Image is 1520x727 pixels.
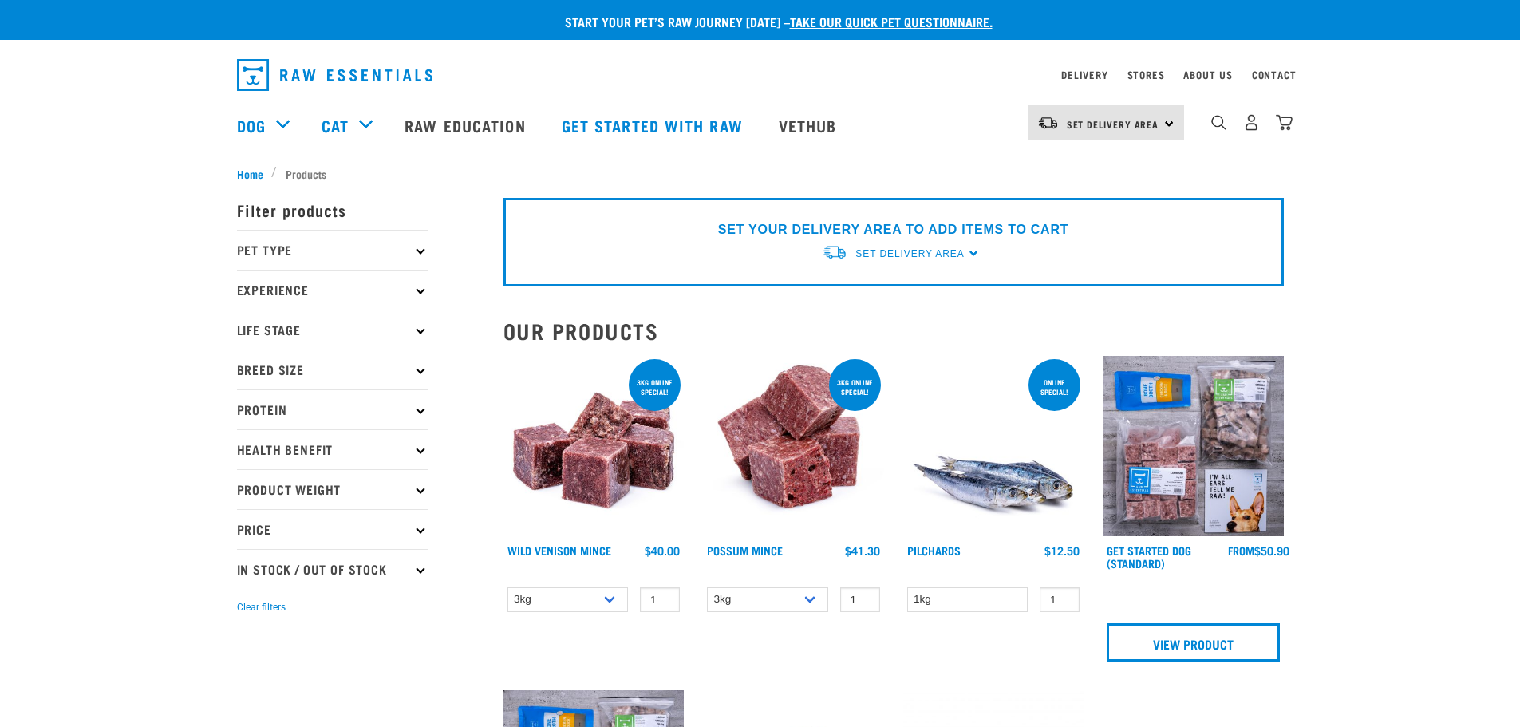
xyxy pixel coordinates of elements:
span: Set Delivery Area [1067,121,1159,127]
p: Life Stage [237,310,428,350]
img: NSP Dog Standard Update [1103,356,1284,537]
img: Four Whole Pilchards [903,356,1084,537]
a: Possum Mince [707,547,783,553]
span: Home [237,165,263,182]
input: 1 [840,587,880,612]
div: $40.00 [645,544,680,557]
a: About Us [1183,72,1232,77]
div: ONLINE SPECIAL! [1028,370,1080,404]
nav: breadcrumbs [237,165,1284,182]
span: FROM [1228,547,1254,553]
p: SET YOUR DELIVERY AREA TO ADD ITEMS TO CART [718,220,1068,239]
a: View Product [1107,623,1280,662]
a: Vethub [763,93,857,157]
span: Set Delivery Area [855,248,964,259]
a: Cat [322,113,349,137]
input: 1 [1040,587,1080,612]
a: Contact [1252,72,1297,77]
img: van-moving.png [1037,116,1059,130]
a: Delivery [1061,72,1107,77]
p: Product Weight [237,469,428,509]
div: 3kg online special! [629,370,681,404]
h2: Our Products [503,318,1284,343]
img: home-icon@2x.png [1276,114,1293,131]
p: Experience [237,270,428,310]
div: $41.30 [845,544,880,557]
a: take our quick pet questionnaire. [790,18,993,25]
nav: dropdown navigation [224,53,1297,97]
img: home-icon-1@2x.png [1211,115,1226,130]
div: 3kg online special! [829,370,881,404]
a: Wild Venison Mince [507,547,611,553]
p: In Stock / Out Of Stock [237,549,428,589]
a: Get started with Raw [546,93,763,157]
a: Stores [1127,72,1165,77]
img: 1102 Possum Mince 01 [703,356,884,537]
img: Raw Essentials Logo [237,59,432,91]
img: user.png [1243,114,1260,131]
button: Clear filters [237,600,286,614]
p: Pet Type [237,230,428,270]
img: Pile Of Cubed Wild Venison Mince For Pets [503,356,685,537]
div: $50.90 [1228,544,1289,557]
a: Raw Education [389,93,545,157]
p: Breed Size [237,350,428,389]
a: Get Started Dog (Standard) [1107,547,1191,566]
a: Dog [237,113,266,137]
div: $12.50 [1044,544,1080,557]
p: Price [237,509,428,549]
a: Pilchards [907,547,961,553]
p: Protein [237,389,428,429]
p: Health Benefit [237,429,428,469]
p: Filter products [237,190,428,230]
a: Home [237,165,272,182]
input: 1 [640,587,680,612]
img: van-moving.png [822,244,847,261]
